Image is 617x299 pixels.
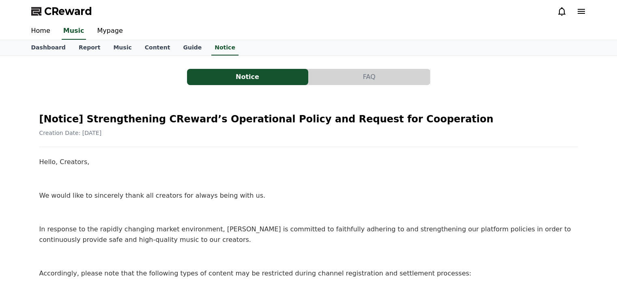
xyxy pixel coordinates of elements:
a: Music [62,23,86,40]
a: Home [25,23,57,40]
a: Content [138,40,177,56]
a: CReward [31,5,92,18]
a: Notice [187,69,309,85]
p: We would like to sincerely thank all creators for always being with us. [39,190,578,201]
a: Dashboard [25,40,72,56]
a: Mypage [91,23,129,40]
a: Guide [176,40,208,56]
a: Notice [211,40,239,56]
p: In response to the rapidly changing market environment, [PERSON_NAME] is committed to faithfully ... [39,224,578,245]
h2: [Notice] Strengthening CReward’s Operational Policy and Request for Cooperation [39,113,578,126]
a: Music [107,40,138,56]
p: Accordingly, please note that the following types of content may be restricted during channel reg... [39,268,578,279]
span: CReward [44,5,92,18]
button: Notice [187,69,308,85]
p: Hello, Creators, [39,157,578,167]
span: Creation Date: [DATE] [39,130,102,136]
a: Report [72,40,107,56]
button: FAQ [309,69,430,85]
